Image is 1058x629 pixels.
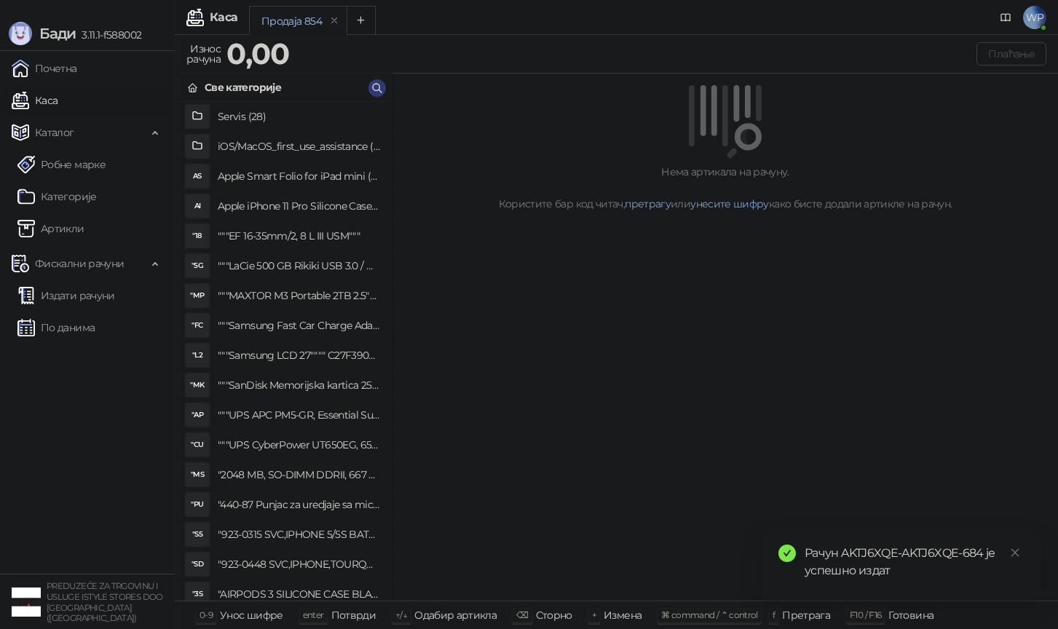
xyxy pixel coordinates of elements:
[782,606,830,625] div: Претрага
[186,284,209,307] div: "MP
[186,314,209,337] div: "FC
[186,433,209,456] div: "CU
[994,6,1017,29] a: Документација
[261,13,322,29] div: Продаја 854
[347,6,376,35] button: Add tab
[592,609,596,620] span: +
[17,182,97,211] a: Категорије
[183,39,224,68] div: Износ рачуна
[186,403,209,427] div: "AP
[303,609,324,620] span: enter
[218,582,380,606] h4: "AIRPODS 3 SILICONE CASE BLACK"
[186,254,209,277] div: "5G
[410,164,1041,212] div: Нема артикала на рачуну. Користите бар код читач, или како бисте додали артикле на рачун.
[186,194,209,218] div: AI
[218,194,380,218] h4: Apple iPhone 11 Pro Silicone Case - Black
[218,284,380,307] h4: """MAXTOR M3 Portable 2TB 2.5"""" crni eksterni hard disk HX-M201TCB/GM"""
[39,25,76,42] span: Бади
[773,609,775,620] span: f
[186,373,209,397] div: "MK
[226,36,289,71] strong: 0,00
[175,102,392,601] div: grid
[186,224,209,248] div: "18
[186,553,209,576] div: "SD
[12,54,77,83] a: Почетна
[186,582,209,606] div: "3S
[1023,6,1046,29] span: WP
[536,606,572,625] div: Сторно
[218,224,380,248] h4: """EF 16-35mm/2, 8 L III USM"""
[210,12,237,23] div: Каса
[17,281,115,310] a: Издати рачуни
[1007,545,1023,561] a: Close
[805,545,1023,579] div: Рачун AKTJ6XQE-AKTJ6XQE-684 је успешно издат
[17,220,35,237] img: Artikli
[325,15,344,27] button: remove
[186,165,209,188] div: AS
[186,344,209,367] div: "L2
[850,609,881,620] span: F10 / F16
[17,150,106,179] a: Робне марке
[186,523,209,546] div: "S5
[661,609,758,620] span: ⌘ command / ⌃ control
[47,581,163,623] small: PREDUZEĆE ZA TRGOVINU I USLUGE ISTYLE STORES DOO [GEOGRAPHIC_DATA] ([GEOGRAPHIC_DATA])
[690,197,769,210] a: унесите шифру
[218,165,380,188] h4: Apple Smart Folio for iPad mini (A17 Pro) - Sage
[218,373,380,397] h4: """SanDisk Memorijska kartica 256GB microSDXC sa SD adapterom SDSQXA1-256G-GN6MA - Extreme PLUS, ...
[76,28,141,41] span: 3.11.1-f588002
[200,609,213,620] span: 0-9
[17,214,84,243] a: ArtikliАртикли
[218,135,380,158] h4: iOS/MacOS_first_use_assistance (4)
[218,254,380,277] h4: """LaCie 500 GB Rikiki USB 3.0 / Ultra Compact & Resistant aluminum / USB 3.0 / 2.5"""""""
[625,197,671,210] a: претрагу
[12,86,58,115] a: Каса
[778,545,796,562] span: check-circle
[331,606,376,625] div: Потврди
[218,344,380,367] h4: """Samsung LCD 27"""" C27F390FHUXEN"""
[17,313,95,342] a: По данима
[516,609,528,620] span: ⌫
[888,606,933,625] div: Готовина
[414,606,497,625] div: Одабир артикла
[186,493,209,516] div: "PU
[218,105,380,128] h4: Servis (28)
[35,118,74,147] span: Каталог
[220,606,283,625] div: Унос шифре
[218,493,380,516] h4: "440-87 Punjac za uredjaje sa micro USB portom 4/1, Stand."
[35,249,124,278] span: Фискални рачуни
[218,314,380,337] h4: """Samsung Fast Car Charge Adapter, brzi auto punja_, boja crna"""
[218,433,380,456] h4: """UPS CyberPower UT650EG, 650VA/360W , line-int., s_uko, desktop"""
[12,588,41,617] img: 64x64-companyLogo-77b92cf4-9946-4f36-9751-bf7bb5fd2c7d.png
[218,553,380,576] h4: "923-0448 SVC,IPHONE,TOURQUE DRIVER KIT .65KGF- CM Šrafciger "
[395,609,407,620] span: ↑/↓
[976,42,1046,66] button: Плаћање
[604,606,641,625] div: Измена
[218,463,380,486] h4: "2048 MB, SO-DIMM DDRII, 667 MHz, Napajanje 1,8 0,1 V, Latencija CL5"
[186,463,209,486] div: "MS
[218,523,380,546] h4: "923-0315 SVC,IPHONE 5/5S BATTERY REMOVAL TRAY Držač za iPhone sa kojim se otvara display
[205,79,281,95] div: Све категорије
[9,22,32,45] img: Logo
[1010,547,1020,558] span: close
[218,403,380,427] h4: """UPS APC PM5-GR, Essential Surge Arrest,5 utic_nica"""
